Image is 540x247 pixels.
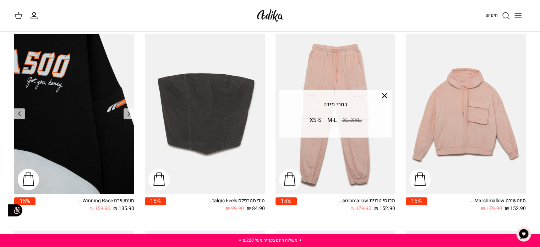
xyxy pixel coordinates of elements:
img: accessibility_icon02.svg [5,200,25,220]
a: טופ סטרפלס Nostalgic Feels קורדרוי [145,34,265,194]
a: ✦ משלוח חינם בקנייה מעל ₪220 ✦ [238,237,302,243]
span: 179.90 ₪ [350,205,371,213]
span: 84.90 ₪ [247,205,265,213]
span: 15% [145,197,166,205]
span: 152.90 ₪ [505,205,526,213]
a: סווטשירט Walking On Marshmallow 152.90 ₪ 179.90 ₪ [427,197,526,213]
a: חיפוש [486,11,510,20]
div: סווטשירט Winning Race אוברסייז [77,197,134,205]
span: חיפוש [486,12,498,18]
a: Previous [124,108,134,119]
button: צ'אט [513,224,534,245]
a: 15% [406,197,427,213]
a: סווטשירט Winning Race אוברסייז [14,34,134,194]
span: 152.90 ₪ [374,205,395,213]
div: טופ סטרפלס Nostalgic Feels קורדרוי [208,197,265,205]
span: 135.90 ₪ [113,205,134,213]
div: סווטשירט Walking On Marshmallow [469,197,526,205]
img: Adika IL [255,7,285,24]
div: מכנסי טרנינג Walking On Marshmallow [338,197,395,205]
p: XS-S [309,115,323,127]
a: טופ סטרפלס Nostalgic Feels קורדרוי 84.90 ₪ 99.90 ₪ [166,197,265,213]
span: 15% [406,197,427,205]
span: 179.90 ₪ [481,205,502,213]
a: החשבון שלי [30,11,41,20]
a: סווטשירט Walking On Marshmallow [406,34,526,194]
a: 15% [276,197,297,213]
span: 15% [276,197,297,205]
p: XL-XXL [342,115,362,127]
a: Previous [14,108,25,119]
p: בחרי מידה [280,100,391,109]
p: M-L [326,115,338,127]
span: 99.90 ₪ [226,205,244,213]
a: מכנסי טרנינג Walking On Marshmallow [276,34,396,194]
a: מכנסי טרנינג Walking On Marshmallow 152.90 ₪ 179.90 ₪ [297,197,396,213]
span: 159.90 ₪ [89,205,110,213]
button: Toggle menu [510,8,526,23]
a: 15% [145,197,166,213]
a: סווטשירט Winning Race אוברסייז 135.90 ₪ 159.90 ₪ [36,197,134,213]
